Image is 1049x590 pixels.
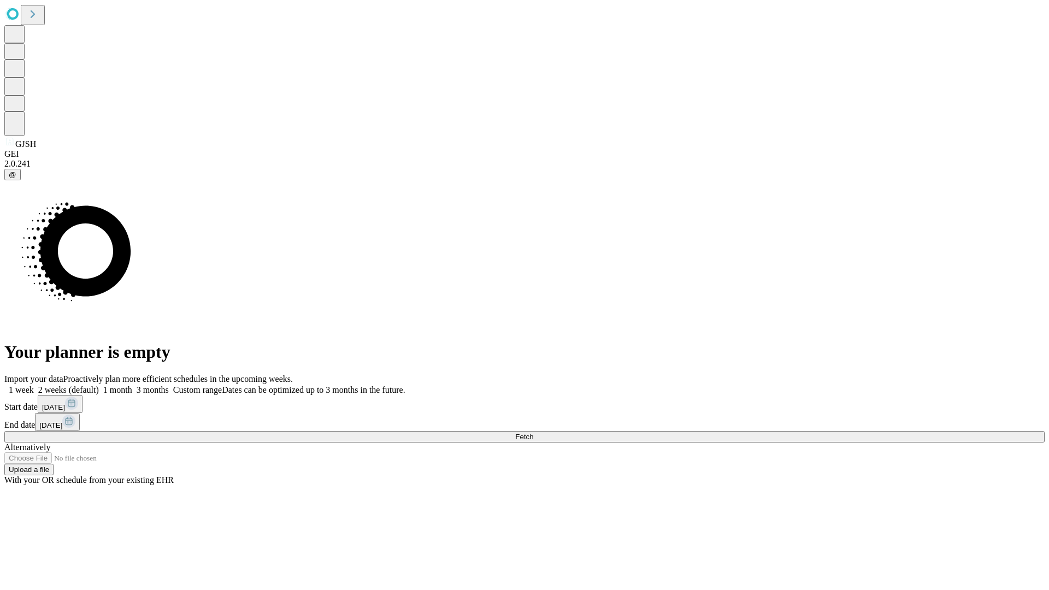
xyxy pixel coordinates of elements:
div: GEI [4,149,1045,159]
span: Fetch [515,433,533,441]
button: [DATE] [38,395,82,413]
span: With your OR schedule from your existing EHR [4,475,174,485]
button: Fetch [4,431,1045,442]
span: Custom range [173,385,222,394]
span: 3 months [137,385,169,394]
span: 1 month [103,385,132,394]
span: @ [9,170,16,179]
span: [DATE] [39,421,62,429]
div: Start date [4,395,1045,413]
button: @ [4,169,21,180]
span: Alternatively [4,442,50,452]
span: 1 week [9,385,34,394]
div: End date [4,413,1045,431]
span: Import your data [4,374,63,383]
span: [DATE] [42,403,65,411]
span: Proactively plan more efficient schedules in the upcoming weeks. [63,374,293,383]
span: Dates can be optimized up to 3 months in the future. [222,385,405,394]
span: GJSH [15,139,36,149]
button: [DATE] [35,413,80,431]
h1: Your planner is empty [4,342,1045,362]
div: 2.0.241 [4,159,1045,169]
button: Upload a file [4,464,54,475]
span: 2 weeks (default) [38,385,99,394]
